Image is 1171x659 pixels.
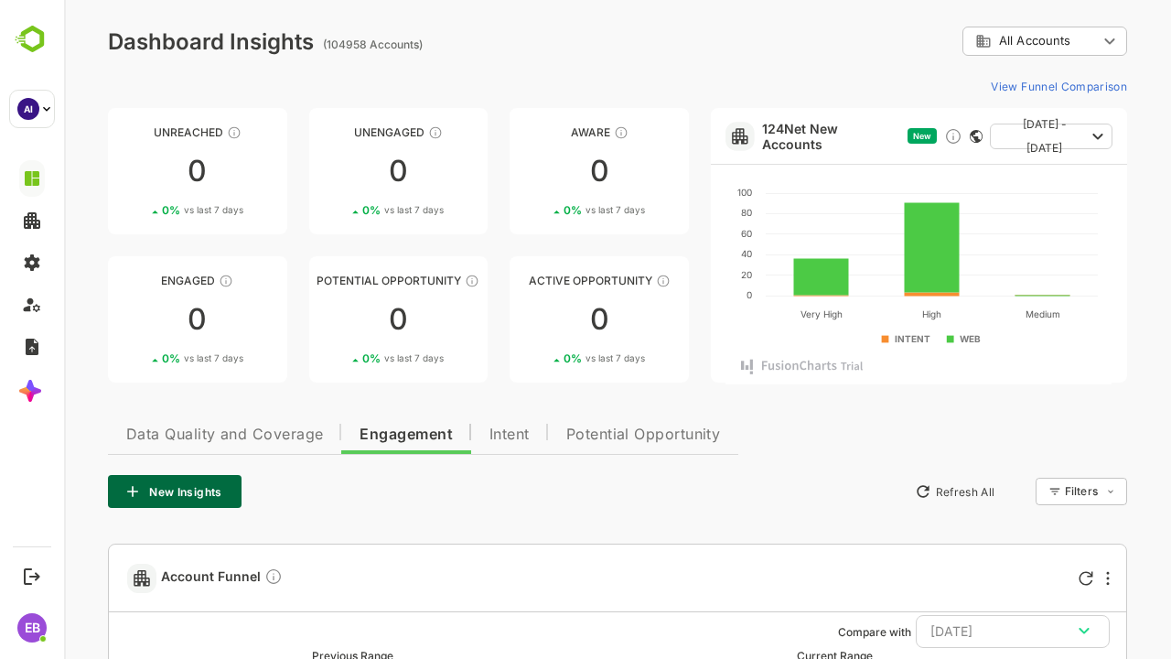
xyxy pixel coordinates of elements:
[298,203,380,217] div: 0 %
[44,157,223,186] div: 0
[44,125,223,139] div: Unreached
[245,274,424,287] div: Potential Opportunity
[155,274,169,288] div: These accounts are warm, further nurturing would qualify them to MQAs
[880,127,898,146] div: Discover new ICP-fit accounts showing engagement — via intent surges, anonymous website visits, L...
[682,289,688,300] text: 0
[1001,484,1034,498] div: Filters
[44,28,250,55] div: Dashboard Insights
[446,108,625,234] a: AwareThese accounts have just entered the buying cycle and need further nurturing00%vs last 7 days
[550,125,564,140] div: These accounts have just entered the buying cycle and need further nurturing
[320,203,380,217] span: vs last 7 days
[852,615,1046,648] button: [DATE]
[9,22,56,57] img: BambooboxLogoMark.f1c84d78b4c51b1a7b5f700c9845e183.svg
[44,256,223,383] a: EngagedThese accounts are warm, further nurturing would qualify them to MQAs00%vs last 7 days
[44,108,223,234] a: UnreachedThese accounts have not been engaged with for a defined time period00%vs last 7 days
[320,351,380,365] span: vs last 7 days
[44,274,223,287] div: Engaged
[98,351,179,365] div: 0 %
[843,477,939,506] button: Refresh All
[17,613,47,643] div: EB
[866,620,1031,643] div: [DATE]
[62,427,259,442] span: Data Quality and Coverage
[906,130,919,143] div: This card does not support filter and segments
[98,203,179,217] div: 0 %
[940,113,1021,160] span: [DATE] - [DATE]
[295,427,389,442] span: Engagement
[245,256,424,383] a: Potential OpportunityThese accounts are MQAs and can be passed on to Inside Sales00%vs last 7 days
[698,121,836,152] a: 124Net New Accounts
[245,125,424,139] div: Unengaged
[1015,571,1029,586] div: Refresh
[926,124,1048,149] button: [DATE] - [DATE]
[521,203,581,217] span: vs last 7 days
[446,256,625,383] a: Active OpportunityThese accounts have open opportunities which might be at any of the Sales Stage...
[677,207,688,218] text: 80
[1042,571,1046,586] div: More
[446,305,625,334] div: 0
[298,351,380,365] div: 0 %
[858,308,877,320] text: High
[446,157,625,186] div: 0
[592,274,607,288] div: These accounts have open opportunities which might be at any of the Sales Stages
[677,248,688,259] text: 40
[446,125,625,139] div: Aware
[245,305,424,334] div: 0
[245,157,424,186] div: 0
[677,228,688,239] text: 60
[364,125,379,140] div: These accounts have not shown enough engagement and need nurturing
[19,564,44,589] button: Logout
[17,98,39,120] div: AI
[935,34,1006,48] span: All Accounts
[446,274,625,287] div: Active Opportunity
[259,38,364,51] ag: (104958 Accounts)
[44,305,223,334] div: 0
[849,131,867,141] span: New
[401,274,415,288] div: These accounts are MQAs and can be passed on to Inside Sales
[736,308,779,320] text: Very High
[200,567,219,589] div: Compare Funnel to any previous dates, and click on any plot in the current funnel to view the det...
[163,125,177,140] div: These accounts have not been engaged with for a defined time period
[962,308,996,319] text: Medium
[999,475,1063,508] div: Filters
[774,625,847,639] ag: Compare with
[120,203,179,217] span: vs last 7 days
[44,475,177,508] button: New Insights
[673,187,688,198] text: 100
[677,269,688,280] text: 20
[120,351,179,365] span: vs last 7 days
[911,33,1034,49] div: All Accounts
[97,567,219,589] span: Account Funnel
[500,203,581,217] div: 0 %
[245,108,424,234] a: UnengagedThese accounts have not shown enough engagement and need nurturing00%vs last 7 days
[898,24,1063,59] div: All Accounts
[502,427,657,442] span: Potential Opportunity
[521,351,581,365] span: vs last 7 days
[919,71,1063,101] button: View Funnel Comparison
[500,351,581,365] div: 0 %
[425,427,466,442] span: Intent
